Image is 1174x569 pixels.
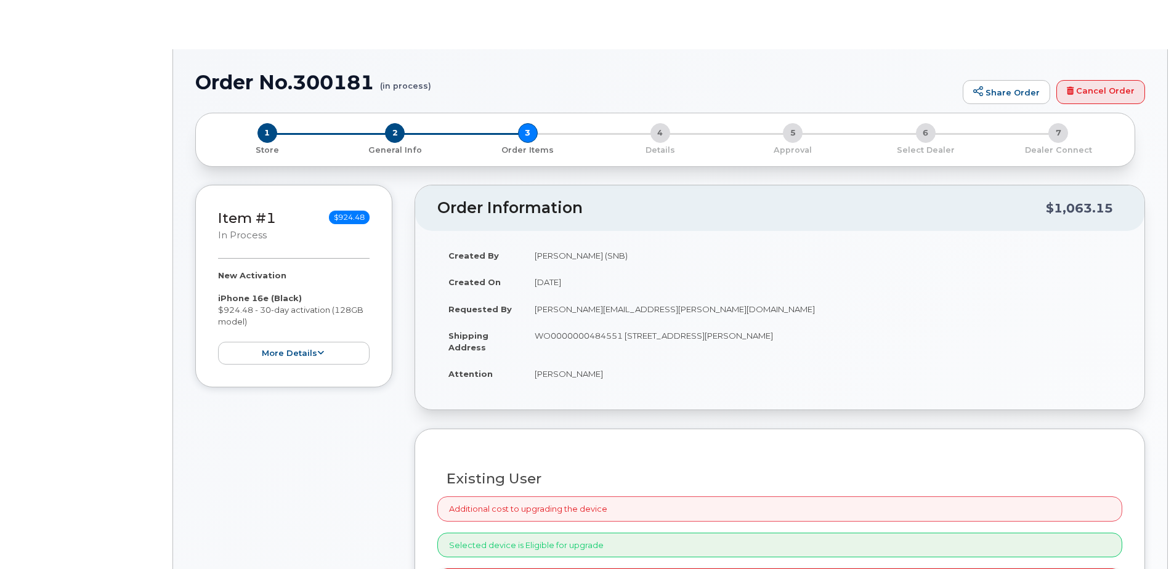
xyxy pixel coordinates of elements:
[218,270,286,280] strong: New Activation
[448,369,493,379] strong: Attention
[963,80,1050,105] a: Share Order
[333,145,456,156] p: General Info
[218,293,302,303] strong: iPhone 16e (Black)
[329,211,370,224] span: $924.48
[447,471,1113,486] h3: Existing User
[380,71,431,91] small: (in process)
[437,533,1122,558] div: Selected device is Eligible for upgrade
[524,296,1122,323] td: [PERSON_NAME][EMAIL_ADDRESS][PERSON_NAME][DOMAIN_NAME]
[1046,196,1113,220] div: $1,063.15
[218,342,370,365] button: more details
[524,242,1122,269] td: [PERSON_NAME] (SNB)
[218,209,276,227] a: Item #1
[448,277,501,287] strong: Created On
[257,123,277,143] span: 1
[195,71,957,93] h1: Order No.300181
[524,268,1122,296] td: [DATE]
[437,496,1122,522] div: Additional cost to upgrading the device
[448,304,512,314] strong: Requested By
[218,230,267,241] small: in process
[211,145,323,156] p: Store
[328,143,461,156] a: 2 General Info
[1056,80,1145,105] a: Cancel Order
[448,331,488,352] strong: Shipping Address
[437,200,1046,217] h2: Order Information
[524,360,1122,387] td: [PERSON_NAME]
[448,251,499,260] strong: Created By
[524,322,1122,360] td: WO0000000484551 [STREET_ADDRESS][PERSON_NAME]
[385,123,405,143] span: 2
[218,270,370,365] div: $924.48 - 30-day activation (128GB model)
[206,143,328,156] a: 1 Store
